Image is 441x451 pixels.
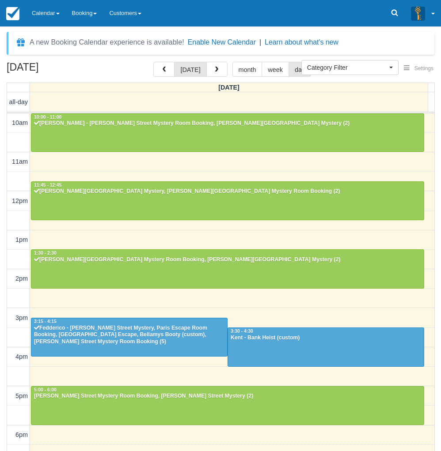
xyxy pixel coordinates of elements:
[34,325,225,346] div: Fedderico - [PERSON_NAME] Street Mystery, Paris Escape Room Booking, [GEOGRAPHIC_DATA] Escape, Be...
[9,98,28,105] span: all-day
[34,120,422,127] div: [PERSON_NAME] - [PERSON_NAME] Street Mystery Room Booking, [PERSON_NAME][GEOGRAPHIC_DATA] Mystery...
[31,386,424,425] a: 5:00 - 6:00[PERSON_NAME] Street Mystery Room Booking, [PERSON_NAME] Street Mystery (2)
[34,115,61,120] span: 10:00 - 11:00
[259,38,261,46] span: |
[231,329,253,334] span: 3:30 - 4:30
[188,38,256,47] button: Enable New Calendar
[34,319,57,324] span: 3:15 - 4:15
[15,353,28,360] span: 4pm
[34,256,422,263] div: [PERSON_NAME][GEOGRAPHIC_DATA] Mystery Room Booking, [PERSON_NAME][GEOGRAPHIC_DATA] Mystery (2)
[399,62,439,75] button: Settings
[12,119,28,126] span: 10am
[411,6,425,20] img: A3
[15,275,28,282] span: 2pm
[15,392,28,399] span: 5pm
[34,251,57,256] span: 1:30 - 2:30
[6,7,19,20] img: checkfront-main-nav-mini-logo.png
[34,387,57,392] span: 5:00 - 6:00
[265,38,338,46] a: Learn about what's new
[30,37,184,48] div: A new Booking Calendar experience is available!
[7,62,118,78] h2: [DATE]
[15,431,28,438] span: 6pm
[307,63,387,72] span: Category Filter
[232,62,262,77] button: month
[262,62,289,77] button: week
[31,318,228,357] a: 3:15 - 4:15Fedderico - [PERSON_NAME] Street Mystery, Paris Escape Room Booking, [GEOGRAPHIC_DATA]...
[301,60,399,75] button: Category Filter
[15,236,28,243] span: 1pm
[31,249,424,288] a: 1:30 - 2:30[PERSON_NAME][GEOGRAPHIC_DATA] Mystery Room Booking, [PERSON_NAME][GEOGRAPHIC_DATA] My...
[34,183,61,188] span: 11:45 - 12:45
[414,65,433,71] span: Settings
[228,327,424,366] a: 3:30 - 4:30Kent - Bank Heist (custom)
[34,188,422,195] div: [PERSON_NAME][GEOGRAPHIC_DATA] Mystery, [PERSON_NAME][GEOGRAPHIC_DATA] Mystery Room Booking (2)
[218,84,240,91] span: [DATE]
[289,62,311,77] button: day
[230,334,422,342] div: Kent - Bank Heist (custom)
[34,393,422,400] div: [PERSON_NAME] Street Mystery Room Booking, [PERSON_NAME] Street Mystery (2)
[12,197,28,204] span: 12pm
[31,113,424,152] a: 10:00 - 11:00[PERSON_NAME] - [PERSON_NAME] Street Mystery Room Booking, [PERSON_NAME][GEOGRAPHIC_...
[31,181,424,220] a: 11:45 - 12:45[PERSON_NAME][GEOGRAPHIC_DATA] Mystery, [PERSON_NAME][GEOGRAPHIC_DATA] Mystery Room ...
[15,314,28,321] span: 3pm
[12,158,28,165] span: 11am
[174,62,206,77] button: [DATE]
